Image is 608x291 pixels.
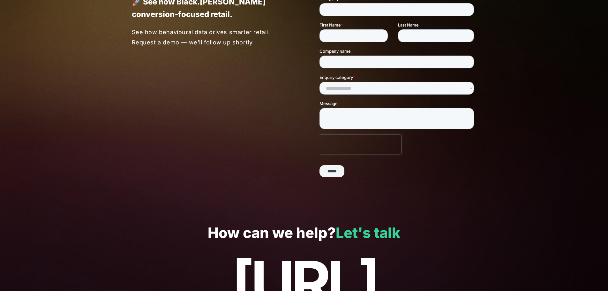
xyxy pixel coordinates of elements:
[336,224,401,241] a: Let's talk
[19,225,589,241] p: How can we help?
[132,27,289,47] p: See how behavioural data drives smarter retail. Request a demo — we’ll follow up shortly.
